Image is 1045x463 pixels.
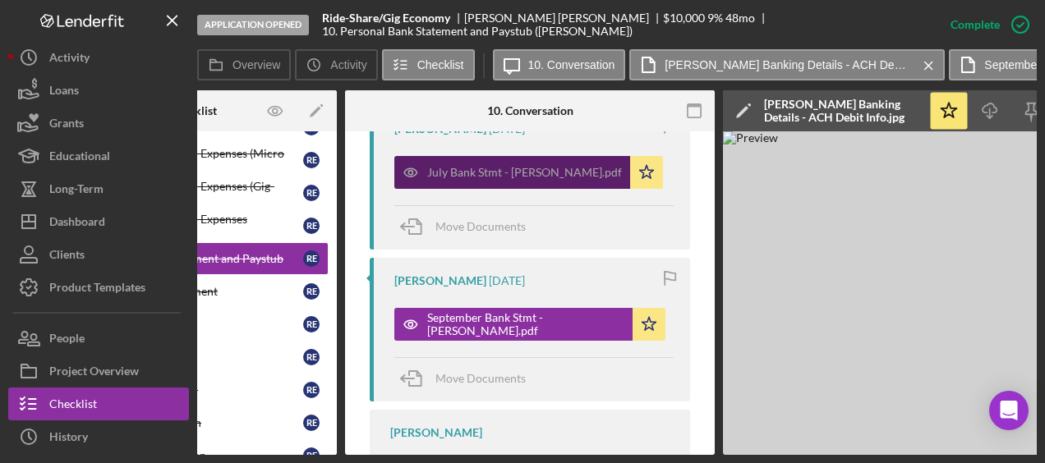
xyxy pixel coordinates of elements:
[303,250,320,267] div: R E
[394,358,542,399] button: Move Documents
[435,219,526,233] span: Move Documents
[663,11,705,25] span: $10,000
[464,11,663,25] div: [PERSON_NAME] [PERSON_NAME]
[232,58,280,71] label: Overview
[8,387,189,420] button: Checklist
[322,25,633,38] div: 10. Personal Bank Statement and Paystub ([PERSON_NAME])
[8,355,189,387] button: Project Overview
[303,415,320,431] div: R E
[8,205,189,238] button: Dashboard
[8,140,189,172] button: Educational
[91,318,303,331] div: Photo Identification
[8,172,189,205] button: Long-Term
[665,58,911,71] label: [PERSON_NAME] Banking Details - ACH Debit Info.jpg
[91,147,303,173] div: Personal Income and Expenses (Micro Loan)
[303,218,320,234] div: R E
[394,308,665,341] button: September Bank Stmt -[PERSON_NAME].pdf
[295,49,377,80] button: Activity
[303,316,320,332] div: R E
[49,322,85,359] div: People
[49,74,79,111] div: Loans
[427,166,622,179] div: July Bank Stmt - [PERSON_NAME].pdf
[91,416,303,429] div: Cosigner Information
[322,11,450,25] b: Ride-Share/Gig Economy
[8,74,189,107] button: Loans
[49,205,105,242] div: Dashboard
[49,41,90,78] div: Activity
[394,206,542,247] button: Move Documents
[951,8,1000,41] div: Complete
[8,238,189,271] button: Clients
[382,49,475,80] button: Checklist
[725,11,755,25] div: 48 mo
[49,420,88,457] div: History
[629,49,945,80] button: [PERSON_NAME] Banking Details - ACH Debit Info.jpg
[91,449,303,462] div: Rideshare Information
[528,58,615,71] label: 10. Conversation
[989,391,1029,430] div: Open Intercom Messenger
[8,41,189,74] button: Activity
[489,274,525,287] time: 2025-09-20 11:16
[8,420,189,453] button: History
[49,387,97,424] div: Checklist
[8,271,189,304] button: Product Templates
[91,285,303,298] div: Business Bank Statement
[390,426,482,439] div: [PERSON_NAME]
[49,107,84,144] div: Grants
[91,180,303,206] div: Personal Income and Expenses (Gig-Economy Loans)
[49,271,145,308] div: Product Templates
[934,8,1037,41] button: Complete
[303,185,320,201] div: R E
[49,172,104,209] div: Long-Term
[91,213,303,239] div: Personal Income and Expenses (Readiness Loan)
[435,371,526,385] span: Move Documents
[394,156,663,189] button: July Bank Stmt - [PERSON_NAME].pdf
[197,49,291,80] button: Overview
[91,383,303,397] div: Credit Authorization
[49,238,85,275] div: Clients
[493,49,626,80] button: 10. Conversation
[764,98,920,124] div: [PERSON_NAME] Banking Details - ACH Debit Info.jpg
[487,104,573,117] div: 10. Conversation
[707,11,723,25] div: 9 %
[197,15,309,35] div: Application Opened
[417,58,464,71] label: Checklist
[8,107,189,140] button: Grants
[394,274,486,287] div: [PERSON_NAME]
[303,283,320,300] div: R E
[49,355,139,392] div: Project Overview
[303,349,320,365] div: R E
[49,140,110,176] div: Educational
[8,322,189,355] button: People
[91,351,303,364] div: Social Security Card
[330,58,366,71] label: Activity
[303,382,320,398] div: R E
[91,252,303,265] div: Personal Bank Statement and Paystub
[427,311,624,337] div: September Bank Stmt -[PERSON_NAME].pdf
[303,152,320,168] div: R E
